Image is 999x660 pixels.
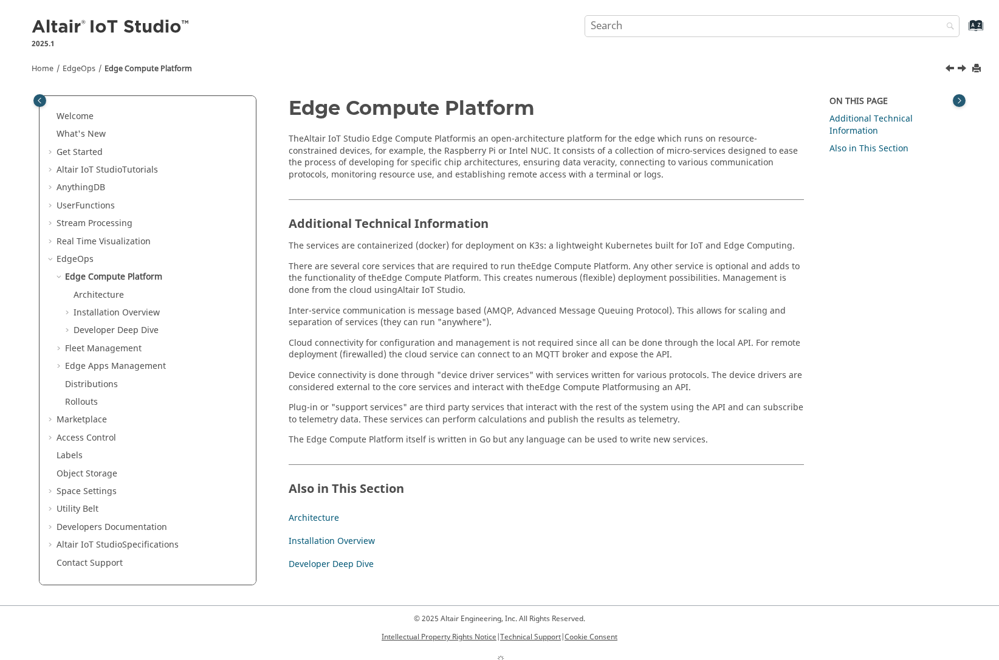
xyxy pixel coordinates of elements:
span: Edge Compute Platform [289,96,535,120]
a: Also in This Section [829,142,908,155]
span: Expand Stream Processing [47,218,57,230]
p: Inter-service communication is message based (AMQP, Advanced Message Queuing Protocol). This allo... [289,305,804,329]
a: Labels [57,449,83,462]
a: Installation Overview [74,306,160,319]
span: Expand Utility Belt [47,503,57,515]
span: Expand Marketplace [47,414,57,426]
h2: Also in This Section [289,464,804,501]
a: Rollouts [65,396,98,408]
a: Intellectual Property Rights Notice [382,631,496,642]
a: Next topic: Architecture [958,63,968,77]
button: Toggle topic table of content [953,94,966,107]
a: Space Settings [57,485,117,498]
p: | | [382,631,617,642]
span: Expand Space Settings [47,486,57,498]
p: The is an open-architecture platform for the edge which runs on resource-constrained devices, for... [289,133,804,180]
a: Edge Apps Management [65,360,166,373]
span: Expand Fleet Management [55,343,65,355]
span: Collapse Edge Compute Platform [55,271,65,283]
span: Expand Edge Apps Management [55,360,65,373]
p: Plug-in or "support services" are third party services that interact with the rest of the system ... [289,402,804,425]
a: Contact Support [57,557,123,569]
span: Expand AnythingDB [47,182,57,194]
a: Access Control [57,431,116,444]
span: Expand UserFunctions [47,200,57,212]
span: Expand Get Started [47,146,57,159]
button: Search [930,15,964,39]
span: Expand Access Control [47,432,57,444]
button: Toggle publishing table of content [33,94,46,107]
a: Architecture [289,512,339,524]
a: Edge Compute Platform [105,63,192,74]
a: Architecture [74,289,124,301]
nav: Table of Contents Container [30,97,265,582]
input: Search query [585,15,960,37]
a: Altair IoT StudioSpecifications [57,538,179,551]
span: Functions [75,199,115,212]
nav: Tools [13,52,986,80]
p: Device connectivity is done through "device driver services" with services written for various pr... [289,370,804,393]
a: Go to index terms page [949,25,977,38]
a: Stream Processing [57,217,132,230]
span: Expand Altair IoT StudioTutorials [47,164,57,176]
a: Object Storage [57,467,117,480]
h2: Additional Technical Information [289,199,804,236]
a: Additional Technical Information [829,112,913,137]
button: Print this page [973,61,983,77]
a: Marketplace [57,413,107,426]
span: Altair IoT Studio [57,163,122,176]
a: Developer Deep Dive [74,324,159,337]
a: EdgeOps [57,253,94,266]
a: Fleet Management [65,342,142,355]
nav: Child Links [289,509,791,578]
a: Edge Compute Platform [65,270,162,283]
a: Home [32,63,53,74]
span: EdgeOps [63,63,95,74]
a: Previous topic: EdgeOps [946,63,956,77]
a: Installation Overview [289,535,375,548]
a: Real Time Visualization [57,235,151,248]
span: Expand Developer Deep Dive [64,325,74,337]
a: Developers Documentation [57,521,167,534]
span: Edge Compute Platform [372,132,469,145]
span: Expand Altair IoT StudioSpecifications [47,539,57,551]
div: On this page [829,95,960,108]
p: Cloud connectivity for configuration and management is not required since all can be done through... [289,337,804,361]
a: Developer Deep Dive [289,558,374,571]
span: Expand Developers Documentation [47,521,57,534]
a: Welcome [57,110,94,123]
a: UserFunctions [57,199,115,212]
span: Edge Compute Platform [540,381,637,394]
a: Utility Belt [57,503,98,515]
a: Get Started [57,146,103,159]
a: AnythingDB [57,181,105,194]
a: Distributions [65,378,118,391]
p: © 2025 Altair Engineering, Inc. All Rights Reserved. [382,613,617,624]
nav: On this page [812,97,969,591]
span: Collapse EdgeOps [47,253,57,266]
span: Altair IoT Studio [304,132,369,145]
p: 2025.1 [32,38,191,49]
p: There are several core services that are required to run the . Any other service is optional and ... [289,261,804,297]
span: Altair IoT Studio [397,284,463,297]
span: Edge Compute Platform [382,272,479,284]
p: The services are containerized (docker) for deployment on K3s: a lightweight Kubernetes built for... [289,240,804,252]
span: Edge Compute Platform [531,260,628,273]
a: Technical Support [500,631,561,642]
span: Altair IoT Studio [57,538,122,551]
p: The Edge Compute Platform itself is written in Go but any language can be used to write new servi... [289,434,804,446]
a: Cookie Consent [565,631,617,642]
a: Altair IoT StudioTutorials [57,163,158,176]
a: What's New [57,128,106,140]
span: Expand Installation Overview [64,307,74,319]
span: Expand Real Time Visualization [47,236,57,248]
ul: Table of Contents [47,111,249,569]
